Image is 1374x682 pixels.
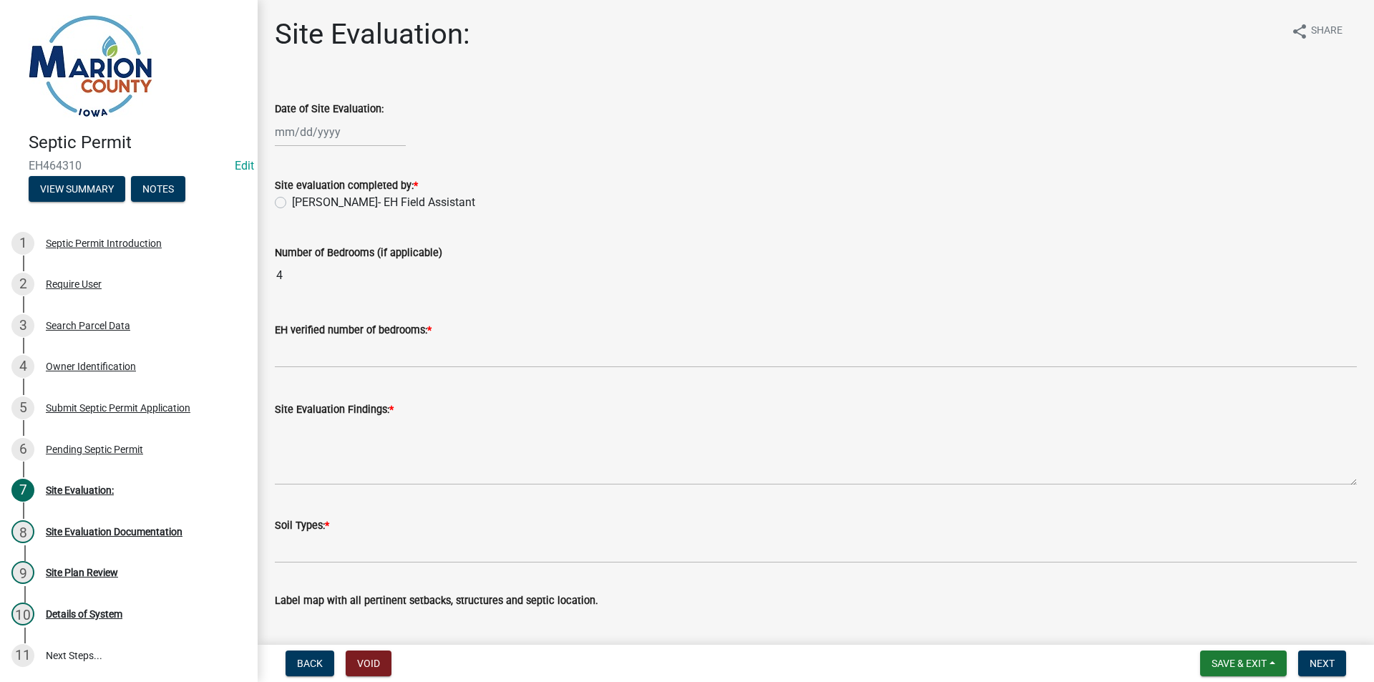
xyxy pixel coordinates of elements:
[29,159,229,172] span: EH464310
[275,104,384,115] label: Date of Site Evaluation:
[275,326,432,336] label: EH verified number of bedrooms:
[235,159,254,172] wm-modal-confirm: Edit Application Number
[275,117,406,147] input: mm/dd/yyyy
[346,651,391,676] button: Void
[1311,23,1343,40] span: Share
[46,567,118,578] div: Site Plan Review
[275,405,394,415] label: Site Evaluation Findings:
[11,603,34,625] div: 10
[11,355,34,378] div: 4
[275,596,598,606] label: Label map with all pertinent setbacks, structures and septic location.
[46,238,162,248] div: Septic Permit Introduction
[11,479,34,502] div: 7
[1298,651,1346,676] button: Next
[292,194,475,211] label: [PERSON_NAME]- EH Field Assistant
[1200,651,1287,676] button: Save & Exit
[29,184,125,195] wm-modal-confirm: Summary
[275,248,442,258] label: Number of Bedrooms (if applicable)
[11,232,34,255] div: 1
[11,396,34,419] div: 5
[46,485,114,495] div: Site Evaluation:
[11,561,34,584] div: 9
[235,159,254,172] a: Edit
[46,403,190,413] div: Submit Septic Permit Application
[11,314,34,337] div: 3
[297,658,323,669] span: Back
[131,184,185,195] wm-modal-confirm: Notes
[11,438,34,461] div: 6
[275,17,470,52] h1: Site Evaluation:
[1280,17,1354,45] button: shareShare
[1310,658,1335,669] span: Next
[11,520,34,543] div: 8
[46,279,102,289] div: Require User
[1291,23,1308,40] i: share
[46,527,182,537] div: Site Evaluation Documentation
[275,181,418,191] label: Site evaluation completed by:
[286,651,334,676] button: Back
[46,444,143,454] div: Pending Septic Permit
[11,273,34,296] div: 2
[29,132,246,153] h4: Septic Permit
[275,521,329,531] label: Soil Types:
[46,609,122,619] div: Details of System
[29,176,125,202] button: View Summary
[46,361,136,371] div: Owner Identification
[29,15,152,117] img: Marion County, Iowa
[11,644,34,667] div: 11
[46,321,130,331] div: Search Parcel Data
[131,176,185,202] button: Notes
[1212,658,1267,669] span: Save & Exit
